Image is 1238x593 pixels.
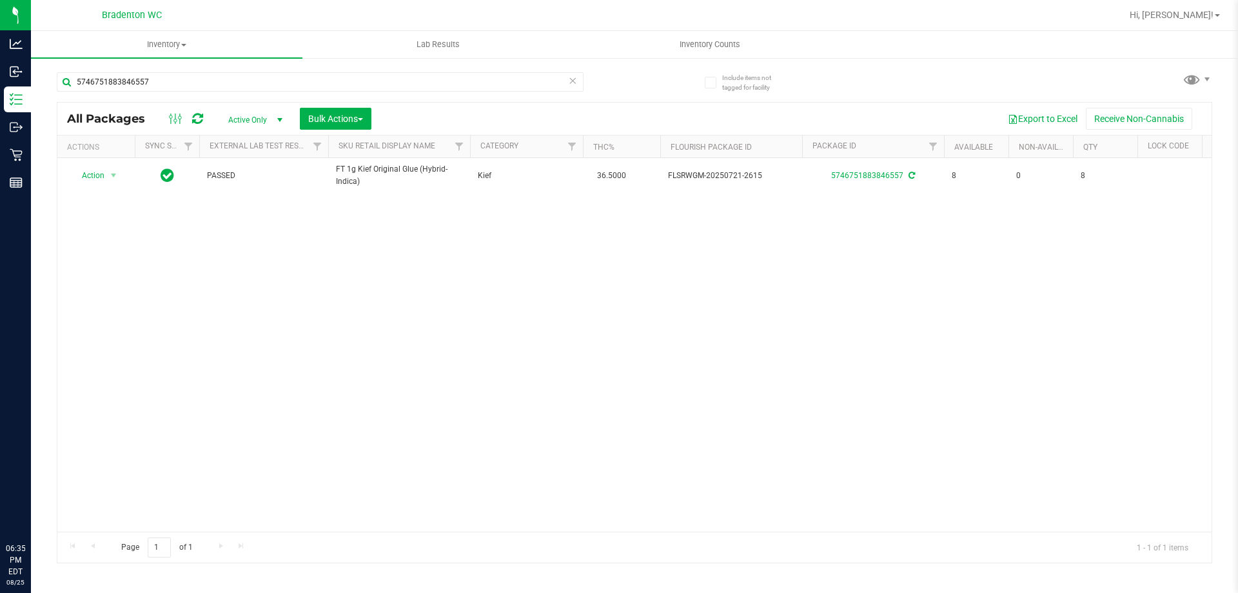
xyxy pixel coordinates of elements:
inline-svg: Inventory [10,93,23,106]
span: 0 [1016,170,1065,182]
span: select [106,166,122,185]
button: Receive Non-Cannabis [1086,108,1192,130]
a: Filter [562,136,583,157]
span: 36.5000 [591,166,633,185]
span: Bradenton WC [102,10,162,21]
a: External Lab Test Result [210,141,311,150]
span: Include items not tagged for facility [722,73,787,92]
span: 1 - 1 of 1 items [1126,538,1199,557]
iframe: Resource center [13,490,52,528]
span: Clear [568,72,577,89]
button: Export to Excel [999,108,1086,130]
a: Non-Available [1019,143,1076,152]
a: Available [954,143,993,152]
inline-svg: Retail [10,148,23,161]
a: Lab Results [302,31,574,58]
span: Kief [478,170,575,182]
span: Bulk Actions [308,114,363,124]
div: Actions [67,143,130,152]
a: Inventory [31,31,302,58]
span: FLSRWGM-20250721-2615 [668,170,794,182]
a: Sku Retail Display Name [339,141,435,150]
span: Lab Results [399,39,477,50]
input: 1 [148,538,171,558]
a: Filter [307,136,328,157]
span: PASSED [207,170,320,182]
a: Filter [178,136,199,157]
span: Page of 1 [110,538,203,558]
a: Inventory Counts [574,31,845,58]
span: Inventory Counts [662,39,758,50]
span: 8 [952,170,1001,182]
span: All Packages [67,112,158,126]
span: Hi, [PERSON_NAME]! [1130,10,1213,20]
a: Flourish Package ID [671,143,752,152]
a: Filter [923,136,944,157]
inline-svg: Analytics [10,37,23,50]
span: 8 [1081,170,1130,182]
p: 06:35 PM EDT [6,543,25,578]
span: Inventory [31,39,302,50]
span: Action [70,166,105,185]
a: Qty [1083,143,1097,152]
inline-svg: Reports [10,176,23,189]
span: In Sync [161,166,174,185]
span: Sync from Compliance System [907,171,915,180]
a: Lock Code [1148,141,1189,150]
a: THC% [593,143,614,152]
inline-svg: Inbound [10,65,23,78]
a: Sync Status [145,141,195,150]
span: FT 1g Kief Original Glue (Hybrid-Indica) [336,163,462,188]
p: 08/25 [6,578,25,587]
a: Package ID [812,141,856,150]
input: Search Package ID, Item Name, SKU, Lot or Part Number... [57,72,584,92]
a: Filter [449,136,470,157]
button: Bulk Actions [300,108,371,130]
a: 5746751883846557 [831,171,903,180]
inline-svg: Outbound [10,121,23,134]
a: Category [480,141,518,150]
